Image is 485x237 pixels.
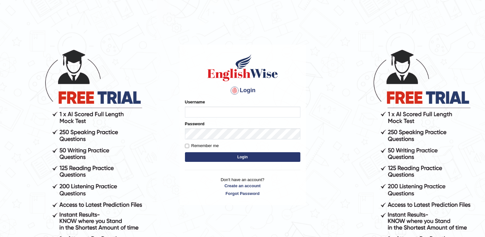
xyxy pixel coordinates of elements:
a: Create an account [185,183,300,189]
a: Forgot Password [185,190,300,197]
label: Username [185,99,205,105]
button: Login [185,152,300,162]
label: Remember me [185,143,219,149]
img: Logo of English Wise sign in for intelligent practice with AI [206,53,279,82]
label: Password [185,121,205,127]
h4: Login [185,85,300,96]
input: Remember me [185,144,189,148]
p: Don't have an account? [185,177,300,197]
